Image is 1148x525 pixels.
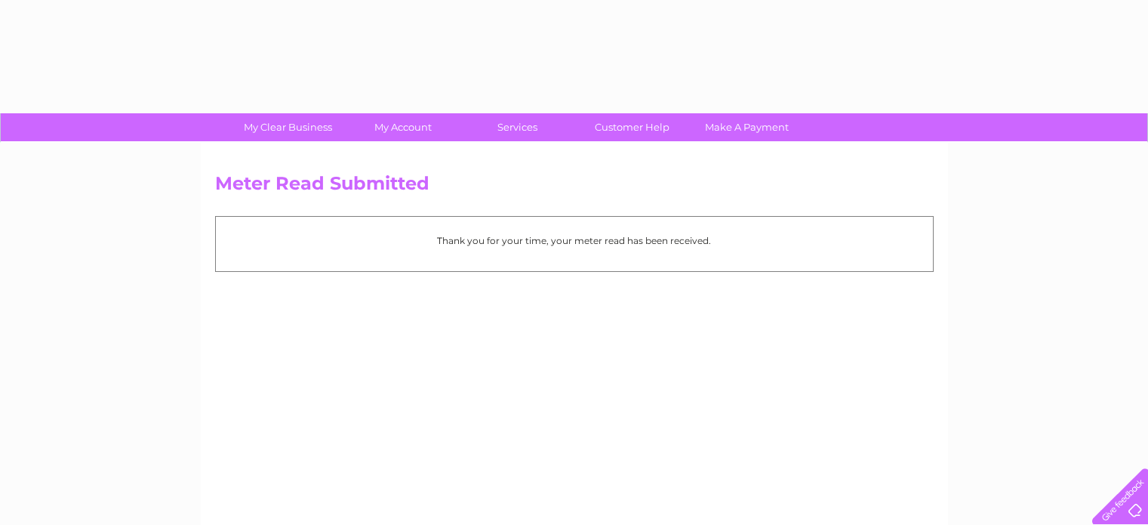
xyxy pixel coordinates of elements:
[223,233,925,248] p: Thank you for your time, your meter read has been received.
[340,113,465,141] a: My Account
[226,113,350,141] a: My Clear Business
[685,113,809,141] a: Make A Payment
[455,113,580,141] a: Services
[570,113,694,141] a: Customer Help
[215,173,934,202] h2: Meter Read Submitted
